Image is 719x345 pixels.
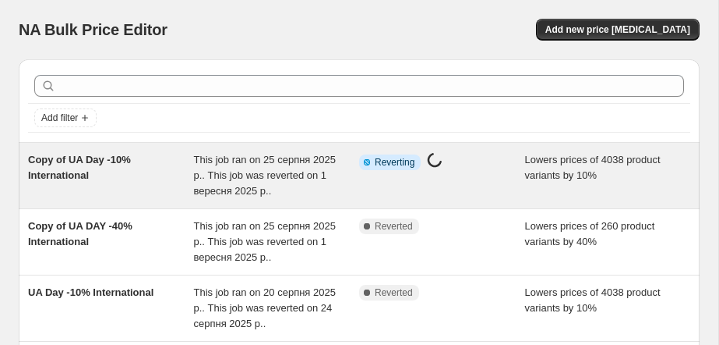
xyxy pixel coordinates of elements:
[194,220,336,263] span: This job ran on 25 серпня 2025 р.. This job was reverted on 1 вересня 2025 р..
[375,156,414,169] span: Reverting
[19,21,167,38] span: NA Bulk Price Editor
[28,154,131,181] span: Copy of UA Day -10% International
[41,112,78,124] span: Add filter
[375,220,413,233] span: Reverted
[194,286,336,329] span: This job ran on 20 серпня 2025 р.. This job was reverted on 24 серпня 2025 р..
[525,220,655,247] span: Lowers prices of 260 product variants by 40%
[525,154,661,181] span: Lowers prices of 4038 product variants by 10%
[28,286,153,298] span: UA Day -10% International
[34,108,97,127] button: Add filter
[525,286,661,314] span: Lowers prices of 4038 product variants by 10%
[545,23,690,36] span: Add new price [MEDICAL_DATA]
[28,220,132,247] span: Copy of UA DAY -40% International
[375,286,413,299] span: Reverted
[536,19,700,41] button: Add new price [MEDICAL_DATA]
[194,154,336,197] span: This job ran on 25 серпня 2025 р.. This job was reverted on 1 вересня 2025 р..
